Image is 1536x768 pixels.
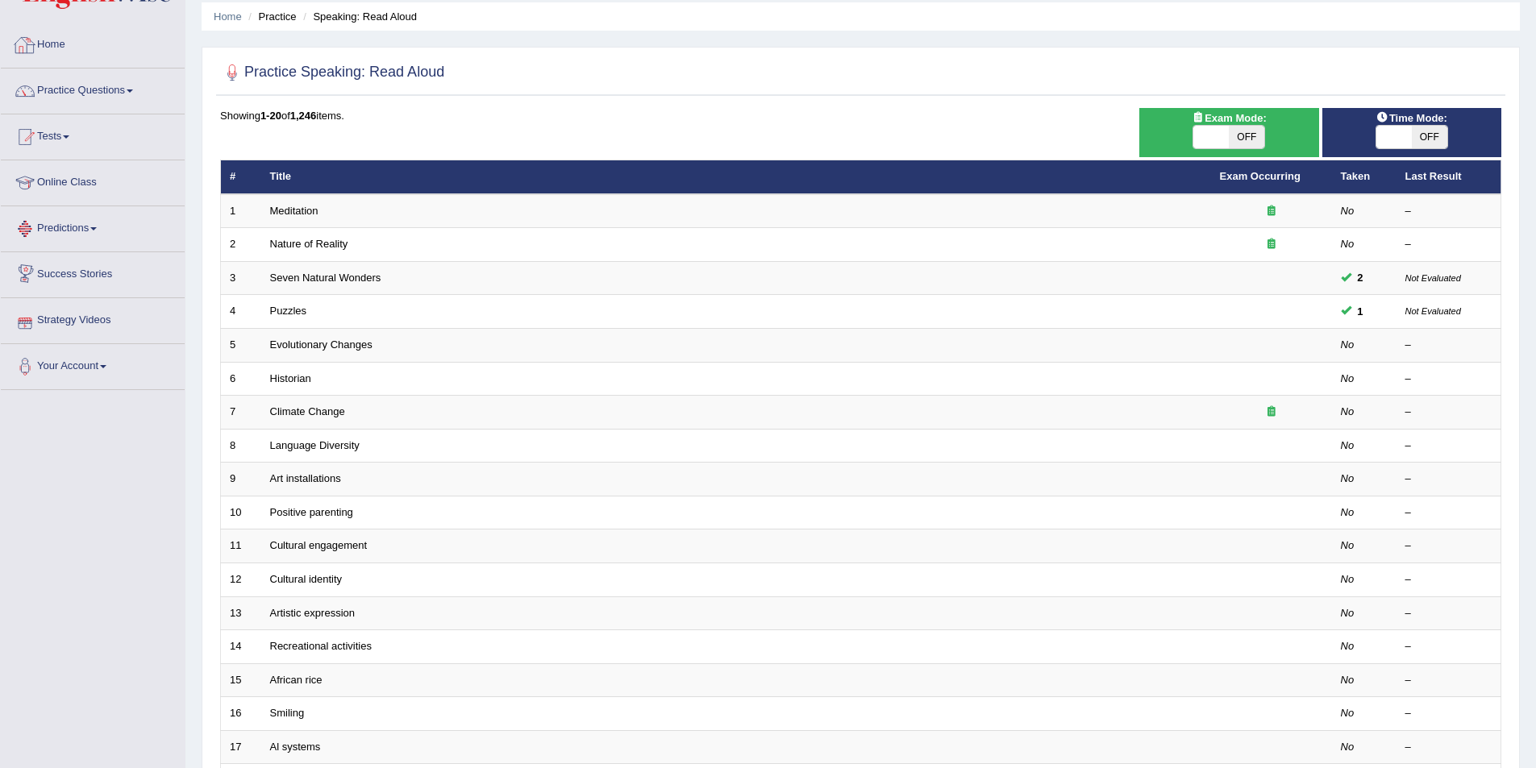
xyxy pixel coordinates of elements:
[221,329,261,363] td: 5
[1341,607,1355,619] em: No
[221,463,261,496] td: 9
[1,344,185,384] a: Your Account
[221,228,261,262] td: 2
[270,205,318,217] a: Meditation
[221,596,261,630] td: 13
[261,160,1211,194] th: Title
[1,160,185,201] a: Online Class
[1341,539,1355,551] em: No
[290,110,317,122] b: 1,246
[1,114,185,155] a: Tests
[1405,405,1492,420] div: –
[1351,303,1370,320] span: You can still take this question
[1229,126,1264,148] span: OFF
[270,539,368,551] a: Cultural engagement
[1139,108,1318,157] div: Show exams occurring in exams
[220,60,444,85] h2: Practice Speaking: Read Aloud
[1405,740,1492,755] div: –
[1341,640,1355,652] em: No
[1405,706,1492,721] div: –
[221,563,261,596] td: 12
[270,573,343,585] a: Cultural identity
[1,68,185,109] a: Practice Questions
[1341,372,1355,384] em: No
[1341,707,1355,719] em: No
[221,362,261,396] td: 6
[270,405,345,417] a: Climate Change
[1405,673,1492,688] div: –
[1341,205,1355,217] em: No
[221,295,261,329] td: 4
[1405,505,1492,521] div: –
[270,640,372,652] a: Recreational activities
[1405,372,1492,387] div: –
[1341,405,1355,417] em: No
[270,372,311,384] a: Historian
[1405,338,1492,353] div: –
[1405,606,1492,621] div: –
[270,741,321,753] a: Al systems
[221,429,261,463] td: 8
[1341,674,1355,686] em: No
[221,630,261,664] td: 14
[1220,405,1323,420] div: Exam occurring question
[1351,269,1370,286] span: You can still take this question
[1,298,185,338] a: Strategy Videos
[1405,306,1461,316] small: Not Evaluated
[221,697,261,731] td: 16
[1341,338,1355,351] em: No
[1405,639,1492,654] div: –
[220,108,1501,123] div: Showing of items.
[1341,573,1355,585] em: No
[270,472,341,484] a: Art installations
[221,529,261,563] td: 11
[270,272,381,284] a: Seven Natural Wonders
[221,496,261,529] td: 10
[1341,439,1355,451] em: No
[221,730,261,764] td: 17
[221,261,261,295] td: 3
[270,607,355,619] a: Artistic expression
[1397,160,1501,194] th: Last Result
[1341,506,1355,518] em: No
[1,206,185,247] a: Predictions
[270,439,360,451] a: Language Diversity
[221,160,261,194] th: #
[1220,204,1323,219] div: Exam occurring question
[270,305,307,317] a: Puzzles
[1370,110,1454,127] span: Time Mode:
[1332,160,1397,194] th: Taken
[1405,572,1492,587] div: –
[221,396,261,430] td: 7
[1405,237,1492,252] div: –
[214,10,242,23] a: Home
[221,663,261,697] td: 15
[244,9,296,24] li: Practice
[1341,472,1355,484] em: No
[1220,237,1323,252] div: Exam occurring question
[270,506,353,518] a: Positive parenting
[1412,126,1447,148] span: OFF
[1405,273,1461,283] small: Not Evaluated
[1405,438,1492,454] div: –
[260,110,281,122] b: 1-20
[1185,110,1272,127] span: Exam Mode:
[1405,204,1492,219] div: –
[270,238,348,250] a: Nature of Reality
[221,194,261,228] td: 1
[1220,170,1301,182] a: Exam Occurring
[299,9,417,24] li: Speaking: Read Aloud
[270,338,373,351] a: Evolutionary Changes
[1,23,185,63] a: Home
[270,707,305,719] a: Smiling
[1405,538,1492,554] div: –
[1405,471,1492,487] div: –
[1,252,185,293] a: Success Stories
[1341,741,1355,753] em: No
[1341,238,1355,250] em: No
[270,674,323,686] a: African rice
